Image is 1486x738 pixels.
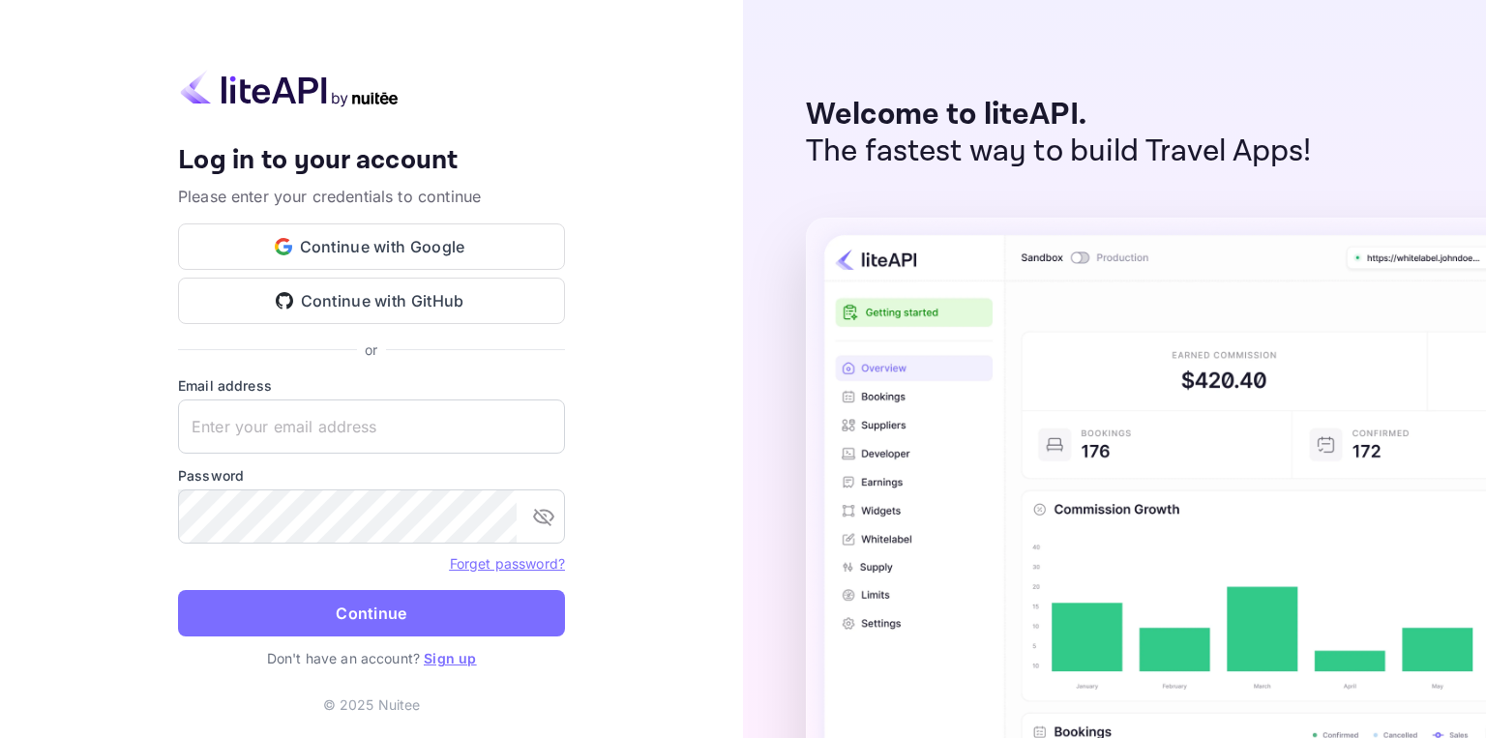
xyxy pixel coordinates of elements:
[323,694,421,715] p: © 2025 Nuitee
[178,465,565,486] label: Password
[178,223,565,270] button: Continue with Google
[424,650,476,666] a: Sign up
[178,375,565,396] label: Email address
[806,133,1312,170] p: The fastest way to build Travel Apps!
[178,144,565,178] h4: Log in to your account
[178,185,565,208] p: Please enter your credentials to continue
[178,70,401,107] img: liteapi
[178,590,565,636] button: Continue
[365,339,377,360] p: or
[178,399,565,454] input: Enter your email address
[450,553,565,573] a: Forget password?
[524,497,563,536] button: toggle password visibility
[178,278,565,324] button: Continue with GitHub
[450,555,565,572] a: Forget password?
[806,97,1312,133] p: Welcome to liteAPI.
[178,648,565,668] p: Don't have an account?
